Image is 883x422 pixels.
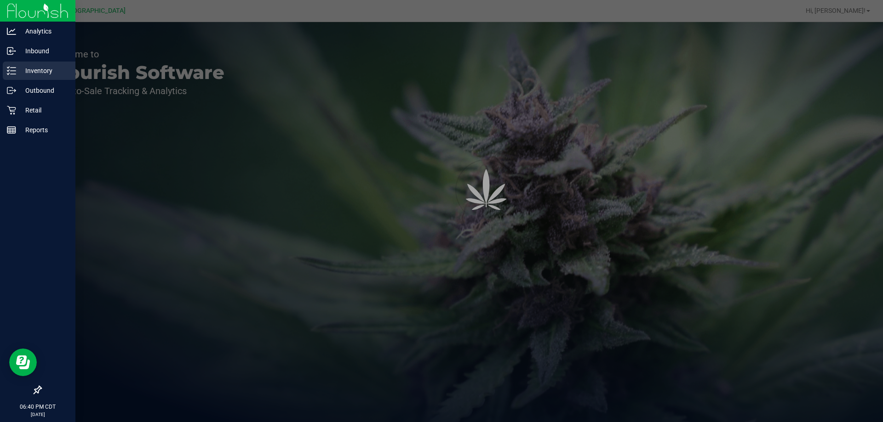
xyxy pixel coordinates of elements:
[7,106,16,115] inline-svg: Retail
[7,66,16,75] inline-svg: Inventory
[9,349,37,376] iframe: Resource center
[7,46,16,56] inline-svg: Inbound
[4,403,71,411] p: 06:40 PM CDT
[16,45,71,56] p: Inbound
[7,86,16,95] inline-svg: Outbound
[16,65,71,76] p: Inventory
[7,27,16,36] inline-svg: Analytics
[7,125,16,135] inline-svg: Reports
[16,124,71,135] p: Reports
[16,26,71,37] p: Analytics
[4,411,71,418] p: [DATE]
[16,85,71,96] p: Outbound
[16,105,71,116] p: Retail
